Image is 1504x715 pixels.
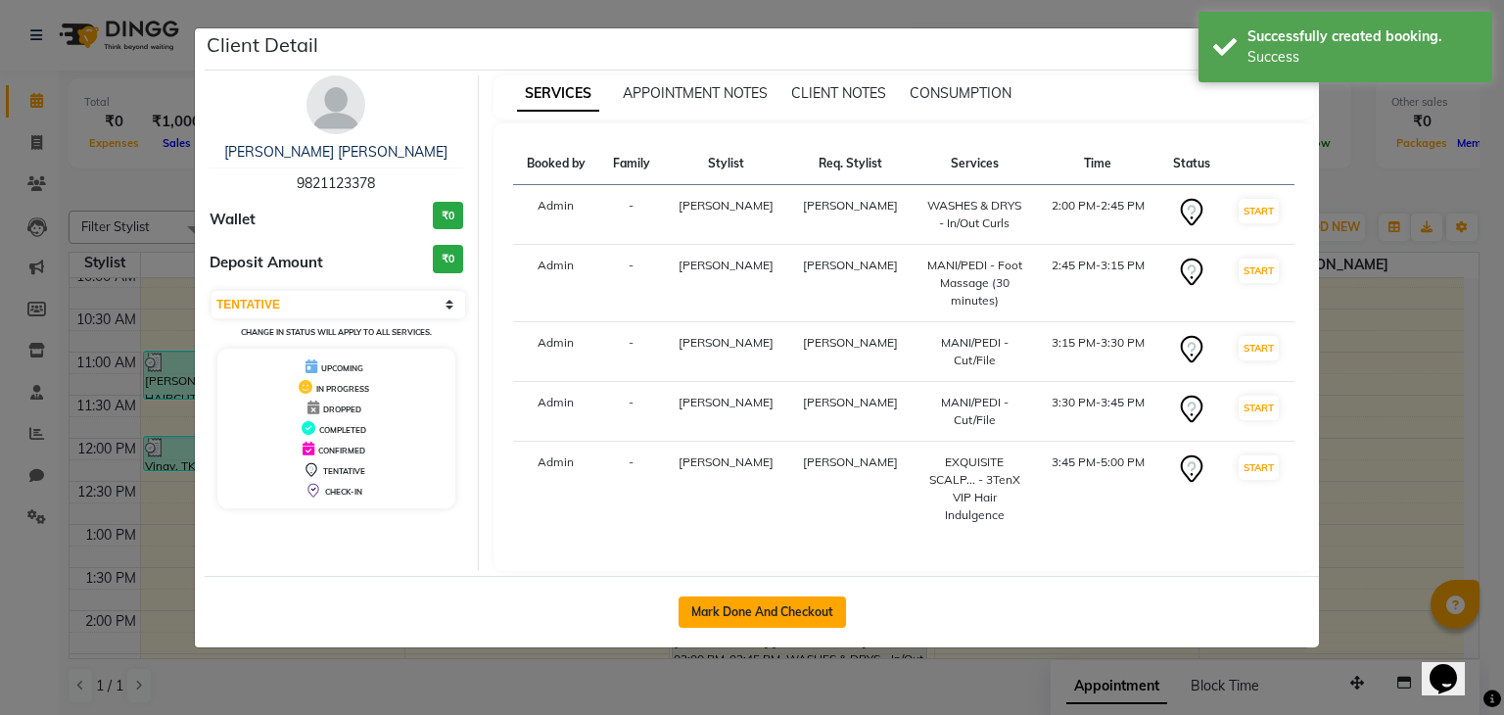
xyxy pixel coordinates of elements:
[325,487,362,497] span: CHECK-IN
[803,198,898,213] span: [PERSON_NAME]
[679,335,774,350] span: [PERSON_NAME]
[913,143,1036,185] th: Services
[788,143,913,185] th: Req. Stylist
[924,197,1024,232] div: WASHES & DRYS - In/Out Curls
[803,454,898,469] span: [PERSON_NAME]
[513,185,599,245] td: Admin
[679,596,846,628] button: Mark Done And Checkout
[1037,442,1159,537] td: 3:45 PM-5:00 PM
[210,252,323,274] span: Deposit Amount
[433,245,463,273] h3: ₹0
[791,84,886,102] span: CLIENT NOTES
[599,245,663,322] td: -
[599,322,663,382] td: -
[924,334,1024,369] div: MANI/PEDI - Cut/File
[803,258,898,272] span: [PERSON_NAME]
[210,209,256,231] span: Wallet
[513,143,599,185] th: Booked by
[1239,199,1279,223] button: START
[1422,637,1484,695] iframe: chat widget
[1239,336,1279,360] button: START
[1159,143,1223,185] th: Status
[513,245,599,322] td: Admin
[924,453,1024,524] div: EXQUISITE SCALP... - 3TenX VIP Hair Indulgence
[1037,322,1159,382] td: 3:15 PM-3:30 PM
[1037,185,1159,245] td: 2:00 PM-2:45 PM
[433,202,463,230] h3: ₹0
[599,185,663,245] td: -
[803,335,898,350] span: [PERSON_NAME]
[1037,143,1159,185] th: Time
[679,395,774,409] span: [PERSON_NAME]
[663,143,787,185] th: Stylist
[321,363,363,373] span: UPCOMING
[924,394,1024,429] div: MANI/PEDI - Cut/File
[316,384,369,394] span: IN PROGRESS
[1239,455,1279,480] button: START
[679,198,774,213] span: [PERSON_NAME]
[306,75,365,134] img: avatar
[513,442,599,537] td: Admin
[1037,245,1159,322] td: 2:45 PM-3:15 PM
[1239,259,1279,283] button: START
[1247,26,1478,47] div: Successfully created booking.
[599,143,663,185] th: Family
[1239,396,1279,420] button: START
[1037,382,1159,442] td: 3:30 PM-3:45 PM
[513,382,599,442] td: Admin
[517,76,599,112] span: SERVICES
[241,327,432,337] small: Change in status will apply to all services.
[679,258,774,272] span: [PERSON_NAME]
[323,405,361,414] span: DROPPED
[924,257,1024,310] div: MANI/PEDI - Foot Massage (30 minutes)
[679,454,774,469] span: [PERSON_NAME]
[319,425,366,435] span: COMPLETED
[599,442,663,537] td: -
[1247,47,1478,68] div: Success
[513,322,599,382] td: Admin
[623,84,768,102] span: APPOINTMENT NOTES
[910,84,1011,102] span: CONSUMPTION
[599,382,663,442] td: -
[207,30,318,60] h5: Client Detail
[803,395,898,409] span: [PERSON_NAME]
[297,174,375,192] span: 9821123378
[323,466,365,476] span: TENTATIVE
[318,446,365,455] span: CONFIRMED
[224,143,447,161] a: [PERSON_NAME] [PERSON_NAME]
